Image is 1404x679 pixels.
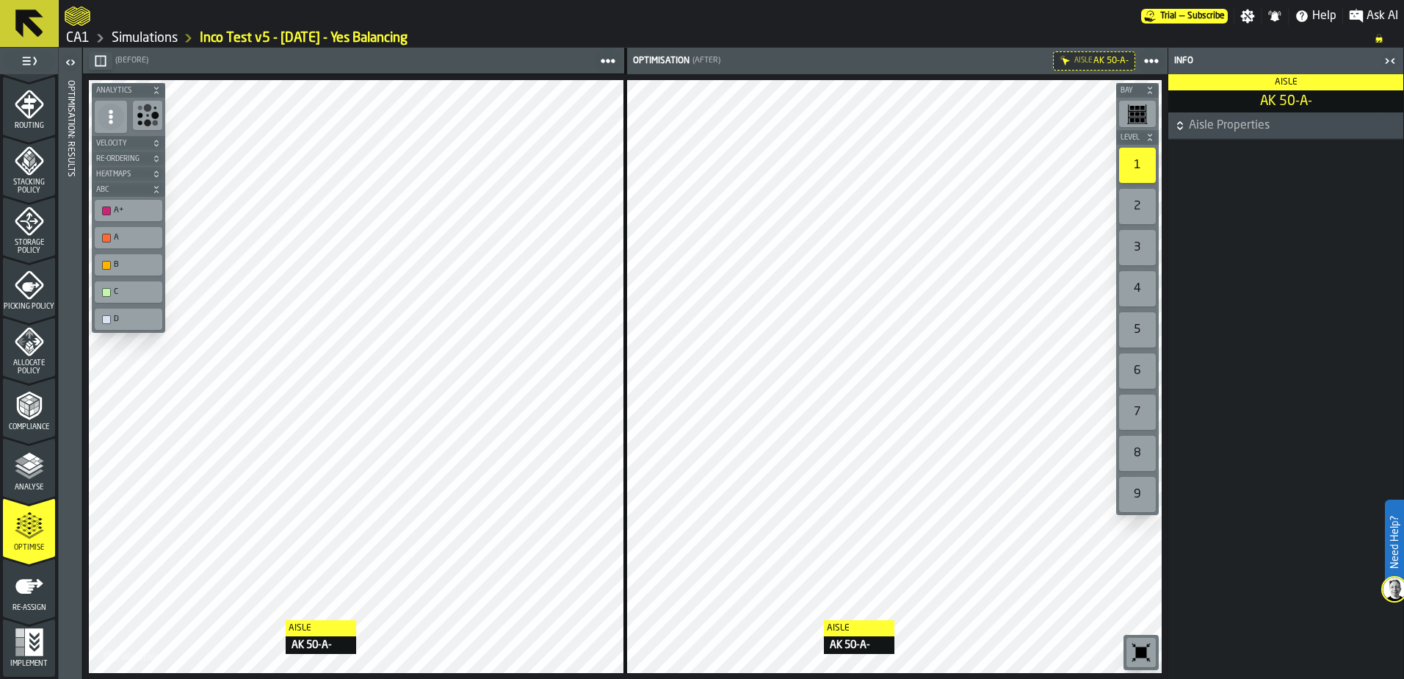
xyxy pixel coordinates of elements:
[286,636,356,654] div: AK 50-A-
[93,170,149,179] span: Heatmaps
[1116,145,1159,186] div: button-toolbar-undefined
[1116,392,1159,433] div: button-toolbar-undefined
[1380,52,1400,70] label: button-toggle-Close me
[114,287,158,297] div: C
[92,167,165,182] button: button-
[1116,268,1159,309] div: button-toolbar-undefined
[200,30,408,46] a: link-to-/wh/i/76e2a128-1b54-4d66-80d4-05ae4c277723/simulations/5b890675-2333-47a1-925e-e7bd7e02b279
[3,122,55,130] span: Routing
[98,230,159,245] div: A
[3,239,55,255] span: Storage Policy
[92,136,165,151] button: button-
[3,197,55,256] li: menu Storage Policy
[824,620,894,636] label: Aisle
[112,30,178,46] a: link-to-/wh/i/76e2a128-1b54-4d66-80d4-05ae4c277723
[1187,11,1225,21] span: Subscribe
[3,660,55,668] span: Implement
[59,48,82,679] header: Optimisation: Results
[1119,271,1156,306] div: 4
[1234,9,1261,24] label: button-toggle-Settings
[1275,78,1298,87] span: Aisle
[3,16,55,75] li: menu Agents
[92,83,165,98] button: button-
[692,56,720,65] span: (After)
[1119,477,1156,512] div: 9
[65,77,76,675] div: Optimisation: Results
[1343,7,1404,25] label: button-toggle-Ask AI
[1262,9,1288,24] label: button-toggle-Notifications
[1119,189,1156,224] div: 2
[3,604,55,612] span: Re-assign
[92,182,165,197] button: button-
[1116,309,1159,351] div: button-toolbar-undefined
[114,315,158,324] div: D
[1074,57,1092,65] div: Aisle
[1116,433,1159,474] div: button-toolbar-undefined
[92,279,165,306] div: button-toolbar-undefined
[1168,48,1403,74] header: Info
[98,312,159,327] div: D
[60,51,81,77] label: button-toggle-Open
[65,3,90,29] a: logo-header
[1116,83,1159,98] button: button-
[3,498,55,557] li: menu Optimise
[3,423,55,431] span: Compliance
[1129,641,1153,664] svg: Reset zoom and position
[98,257,159,273] div: B
[1141,9,1228,24] div: Menu Subscription
[1171,93,1400,109] span: AK 50-A-
[3,544,55,552] span: Optimise
[115,56,148,65] span: (Before)
[3,558,55,617] li: menu Re-assign
[114,206,158,215] div: A+
[1119,395,1156,430] div: 7
[3,317,55,376] li: menu Allocate Policy
[1119,436,1156,471] div: 8
[1116,186,1159,227] div: button-toolbar-undefined
[3,359,55,376] span: Allocate Policy
[1093,56,1129,66] span: AK 50-A-
[1118,134,1143,142] span: Level
[98,284,159,300] div: C
[1160,11,1176,21] span: Trial
[1386,501,1403,583] label: Need Help?
[3,51,55,71] label: button-toggle-Toggle Full Menu
[3,257,55,316] li: menu Picking Policy
[92,306,165,333] div: button-toolbar-undefined
[1189,117,1400,134] span: Aisle Properties
[1119,230,1156,265] div: 3
[1119,353,1156,389] div: 6
[66,30,90,46] a: link-to-/wh/i/76e2a128-1b54-4d66-80d4-05ae4c277723
[824,636,894,654] div: AK 50-A-
[93,140,149,148] span: Velocity
[1116,474,1159,515] div: button-toolbar-undefined
[98,203,159,218] div: A+
[92,197,165,224] div: button-toolbar-undefined
[1141,9,1228,24] a: link-to-/wh/i/76e2a128-1b54-4d66-80d4-05ae4c277723/pricing/
[130,98,165,136] div: button-toolbar-undefined
[93,186,149,194] span: ABC
[92,641,175,670] a: logo-header
[3,137,55,195] li: menu Stacking Policy
[1116,351,1159,392] div: button-toolbar-undefined
[1179,11,1184,21] span: —
[3,76,55,135] li: menu Routing
[630,56,690,66] div: Optimisation
[1312,7,1336,25] span: Help
[1119,148,1156,183] div: 1
[92,224,165,251] div: button-toolbar-undefined
[1123,635,1159,670] div: button-toolbar-undefined
[1171,56,1380,66] div: Info
[65,29,1398,47] nav: Breadcrumb
[92,151,165,166] button: button-
[3,303,55,311] span: Picking Policy
[3,484,55,492] span: Analyse
[93,87,149,95] span: Analytics
[1367,7,1398,25] span: Ask AI
[3,179,55,195] span: Stacking Policy
[286,620,356,636] label: Aisle
[1118,87,1143,95] span: Bay
[93,155,149,163] span: Re-Ordering
[1060,55,1071,67] div: Hide filter
[1116,227,1159,268] div: button-toolbar-undefined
